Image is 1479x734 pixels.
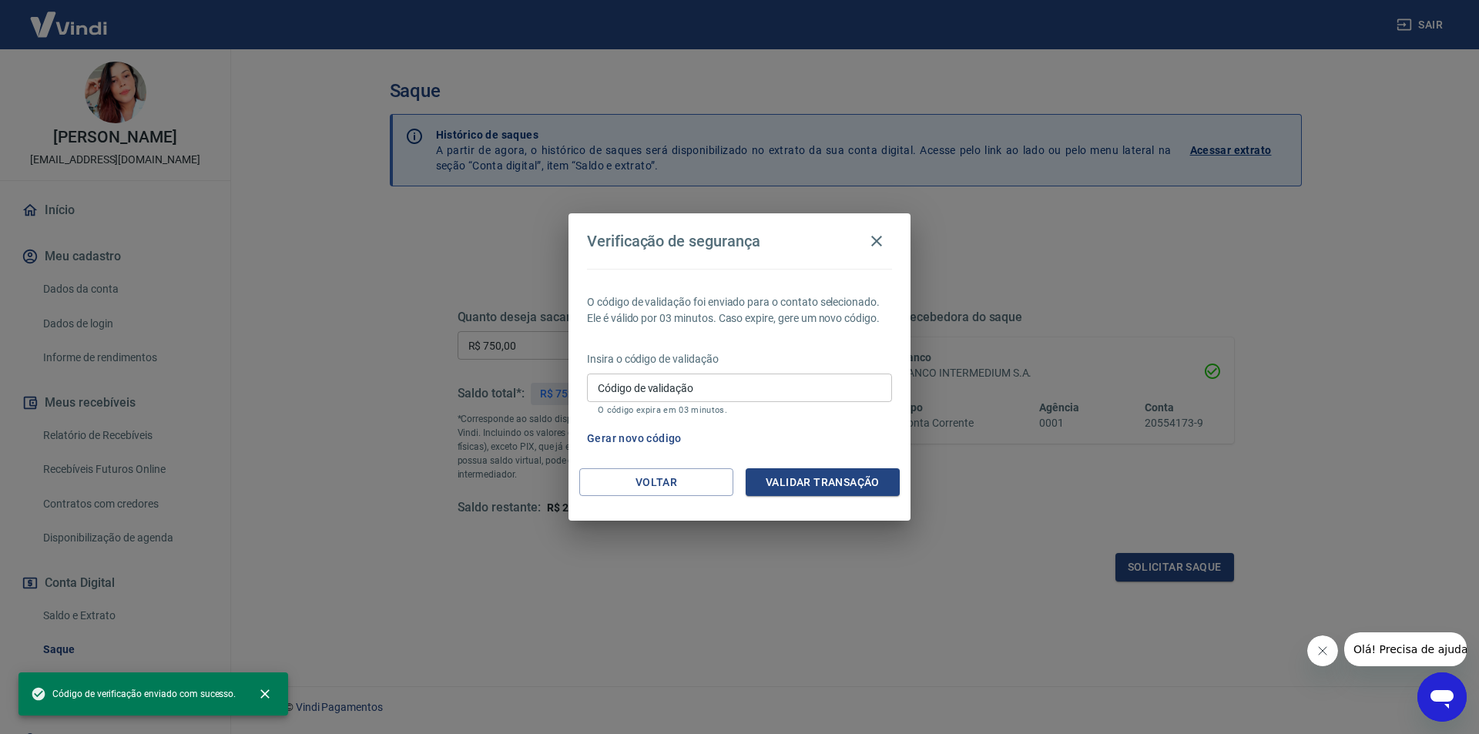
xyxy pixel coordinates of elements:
span: Código de verificação enviado com sucesso. [31,686,236,702]
iframe: Mensagem da empresa [1344,632,1467,666]
h4: Verificação de segurança [587,232,760,250]
button: Gerar novo código [581,424,688,453]
button: Validar transação [746,468,900,497]
button: Voltar [579,468,733,497]
button: close [248,677,282,711]
p: O código de validação foi enviado para o contato selecionado. Ele é válido por 03 minutos. Caso e... [587,294,892,327]
iframe: Fechar mensagem [1307,635,1338,666]
p: Insira o código de validação [587,351,892,367]
span: Olá! Precisa de ajuda? [9,11,129,23]
iframe: Botão para abrir a janela de mensagens [1417,672,1467,722]
p: O código expira em 03 minutos. [598,405,881,415]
